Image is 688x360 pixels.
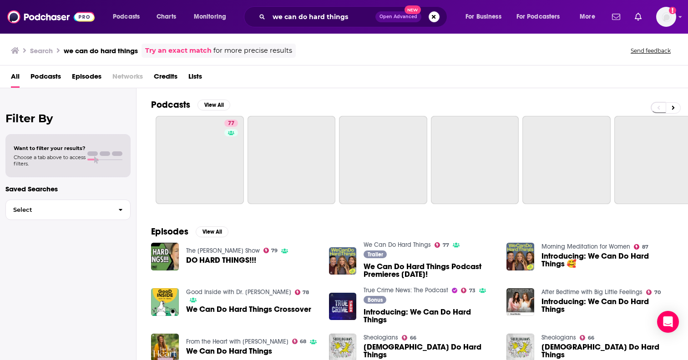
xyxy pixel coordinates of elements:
span: 77 [443,243,449,247]
span: 70 [654,290,661,295]
a: Introducing: We Can Do Hard Things 🥰 [541,252,673,268]
a: Introducing: We Can Do Hard Things [329,293,357,320]
a: Sheologians [364,334,398,341]
a: 77 [156,116,244,204]
a: 77 [435,242,449,248]
a: We Can Do Hard Things Crossover [186,305,311,313]
span: 66 [588,336,594,340]
a: 73 [461,288,476,293]
span: Monitoring [194,10,226,23]
a: PodcastsView All [151,99,230,110]
span: 78 [303,290,309,295]
h2: Podcasts [151,99,190,110]
button: Show profile menu [656,7,676,27]
span: More [580,10,595,23]
img: We Can Do Hard Things Crossover [151,288,179,316]
a: 70 [646,290,661,295]
span: 87 [642,245,648,249]
a: Try an exact match [145,45,212,56]
a: 77 [224,120,238,127]
a: 87 [634,244,648,250]
button: open menu [511,10,573,24]
button: Select [5,200,131,220]
img: Introducing: We Can Do Hard Things [506,288,534,316]
span: [DEMOGRAPHIC_DATA] Do Hard Things [541,343,673,359]
h2: Episodes [151,226,188,237]
span: New [405,5,421,14]
span: Networks [112,69,143,88]
img: We Can Do Hard Things Podcast Premieres Tuesday, May 11th! [329,247,357,275]
a: From the Heart with Rachel Brathen [186,338,288,345]
img: Podchaser - Follow, Share and Rate Podcasts [7,8,95,25]
svg: Add a profile image [669,7,676,14]
span: For Podcasters [516,10,560,23]
span: 66 [410,336,416,340]
span: We Can Do Hard Things Podcast Premieres [DATE]! [364,263,496,278]
a: 78 [295,290,309,295]
span: Podcasts [113,10,140,23]
button: open menu [187,10,238,24]
div: Open Intercom Messenger [657,311,679,333]
a: Podcasts [30,69,61,88]
a: We Can Do Hard Things [364,241,431,249]
span: Open Advanced [379,15,417,19]
h3: Search [30,46,53,55]
button: open menu [106,10,152,24]
a: Charts [151,10,182,24]
span: 68 [300,340,306,344]
span: Charts [157,10,176,23]
span: Bonus [368,297,383,303]
span: Trailer [368,252,383,257]
span: Select [6,207,111,213]
a: Credits [154,69,177,88]
a: 66 [402,335,416,340]
a: We Can Do Hard Things Podcast Premieres Tuesday, May 11th! [364,263,496,278]
a: Good Inside with Dr. Becky [186,288,291,296]
a: Lists [188,69,202,88]
span: Want to filter your results? [14,145,86,151]
img: Introducing: We Can Do Hard Things 🥰 [506,243,534,270]
a: Introducing: We Can Do Hard Things [541,298,673,313]
div: Search podcasts, credits, & more... [253,6,456,27]
button: open menu [573,10,607,24]
a: Show notifications dropdown [608,9,624,25]
p: Saved Searches [5,185,131,193]
a: Sheologians [541,334,576,341]
span: for more precise results [213,45,292,56]
span: Choose a tab above to access filters. [14,154,86,167]
img: User Profile [656,7,676,27]
a: DO HARD THINGS!!! [186,256,256,264]
span: We Can Do Hard Things [186,347,272,355]
a: Morning Meditation for Women [541,243,630,250]
button: Open AdvancedNew [375,11,421,22]
span: 73 [469,289,476,293]
span: Introducing: We Can Do Hard Things [364,308,496,324]
input: Search podcasts, credits, & more... [269,10,375,24]
a: The Russell Brunson Show [186,247,260,255]
button: open menu [459,10,513,24]
img: DO HARD THINGS!!! [151,243,179,270]
button: Send feedback [628,47,673,55]
a: Christians Do Hard Things [541,343,673,359]
a: Episodes [72,69,101,88]
a: EpisodesView All [151,226,228,237]
a: All [11,69,20,88]
a: 79 [263,248,278,253]
a: Christians Do Hard Things [364,343,496,359]
span: Logged in as catefess [656,7,676,27]
span: [DEMOGRAPHIC_DATA] Do Hard Things [364,343,496,359]
span: 77 [228,119,234,128]
a: Show notifications dropdown [631,9,645,25]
